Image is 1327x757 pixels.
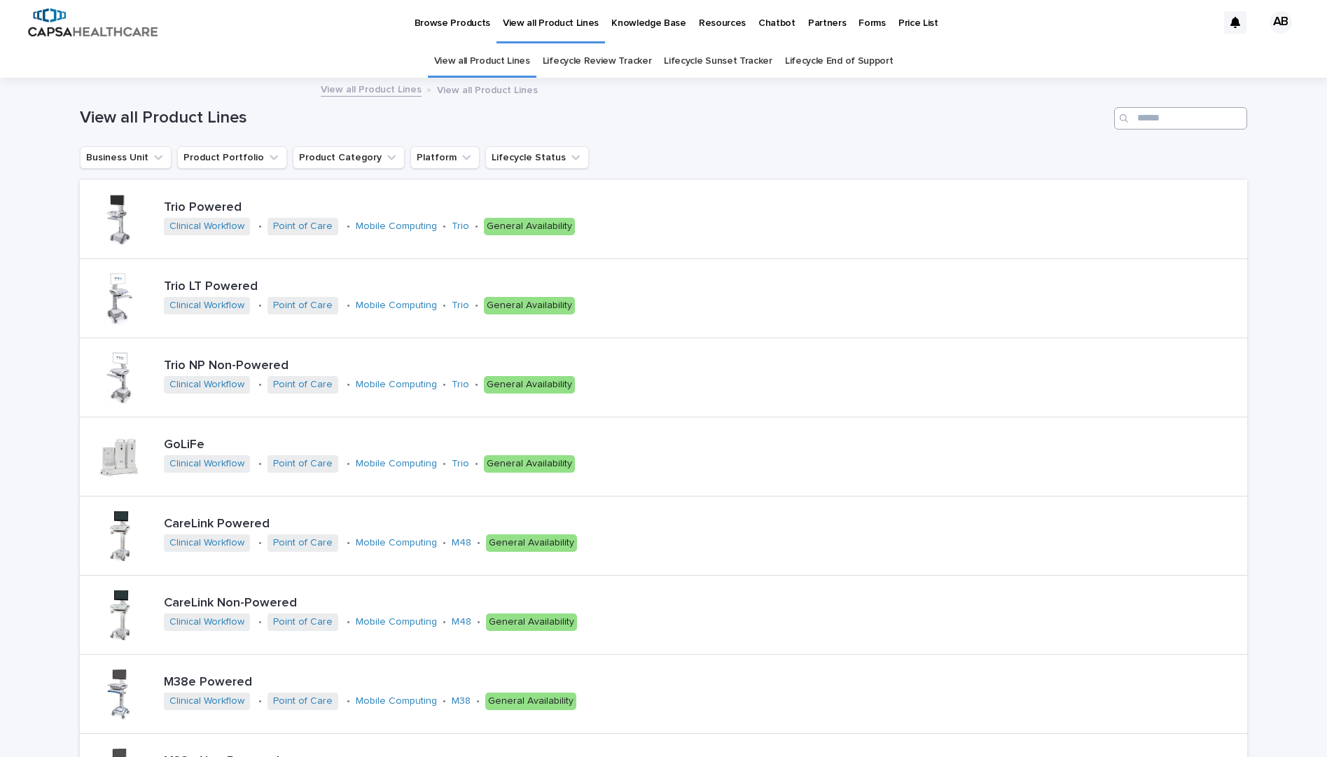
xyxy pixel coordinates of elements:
p: • [443,458,446,470]
p: Trio Powered [164,200,653,216]
p: • [347,221,350,232]
p: • [258,537,262,549]
a: Clinical Workflow [169,379,244,391]
p: • [258,300,262,312]
button: Product Category [293,146,405,169]
p: • [347,537,350,549]
a: GoLiFeClinical Workflow •Point of Care •Mobile Computing •Trio •General Availability [80,417,1248,496]
img: B5p4sRfuTuC72oLToeu7 [28,8,158,36]
a: M38 [452,695,471,707]
div: General Availability [486,534,577,552]
h1: View all Product Lines [80,108,1109,128]
a: Clinical Workflow [169,458,244,470]
div: General Availability [486,613,577,631]
a: Point of Care [273,300,333,312]
p: Trio NP Non-Powered [164,359,700,374]
p: • [443,221,446,232]
p: • [475,458,478,470]
a: Trio [452,221,469,232]
a: Lifecycle Review Tracker [543,45,652,78]
p: • [347,379,350,391]
p: View all Product Lines [437,81,538,97]
div: General Availability [485,693,576,710]
a: Clinical Workflow [169,300,244,312]
p: • [258,379,262,391]
p: • [476,695,480,707]
div: General Availability [484,455,575,473]
a: Point of Care [273,616,333,628]
a: CareLink Non-PoweredClinical Workflow •Point of Care •Mobile Computing •M48 •General Availability [80,576,1248,655]
p: • [258,221,262,232]
p: • [477,537,480,549]
div: General Availability [484,376,575,394]
p: • [258,695,262,707]
button: Lifecycle Status [485,146,589,169]
a: Trio NP Non-PoweredClinical Workflow •Point of Care •Mobile Computing •Trio •General Availability [80,338,1248,417]
a: Mobile Computing [356,458,437,470]
a: Trio PoweredClinical Workflow •Point of Care •Mobile Computing •Trio •General Availability [80,180,1248,259]
p: • [443,300,446,312]
p: • [347,458,350,470]
p: Trio LT Powered [164,279,669,295]
button: Platform [410,146,480,169]
a: Trio [452,379,469,391]
div: General Availability [484,297,575,314]
a: Mobile Computing [356,221,437,232]
p: • [347,695,350,707]
button: Product Portfolio [177,146,287,169]
div: General Availability [484,218,575,235]
a: M38e PoweredClinical Workflow •Point of Care •Mobile Computing •M38 •General Availability [80,655,1248,734]
p: • [477,616,480,628]
a: Clinical Workflow [169,695,244,707]
p: • [443,537,446,549]
a: View all Product Lines [434,45,530,78]
a: Mobile Computing [356,379,437,391]
a: Mobile Computing [356,300,437,312]
p: • [475,221,478,232]
a: Point of Care [273,537,333,549]
a: View all Product Lines [321,81,422,97]
p: • [475,300,478,312]
a: Clinical Workflow [169,616,244,628]
a: Trio [452,458,469,470]
p: • [475,379,478,391]
p: • [443,379,446,391]
a: Clinical Workflow [169,221,244,232]
p: • [443,616,446,628]
input: Search [1114,107,1247,130]
p: • [347,616,350,628]
a: M48 [452,537,471,549]
p: CareLink Non-Powered [164,596,710,611]
a: Trio LT PoweredClinical Workflow •Point of Care •Mobile Computing •Trio •General Availability [80,259,1248,338]
p: • [347,300,350,312]
a: Mobile Computing [356,695,437,707]
p: • [258,616,262,628]
a: Mobile Computing [356,537,437,549]
a: M48 [452,616,471,628]
button: Business Unit [80,146,172,169]
a: Point of Care [273,379,333,391]
p: M38e Powered [164,675,665,690]
p: • [443,695,446,707]
a: Point of Care [273,458,333,470]
a: CareLink PoweredClinical Workflow •Point of Care •Mobile Computing •M48 •General Availability [80,496,1248,576]
a: Lifecycle Sunset Tracker [664,45,772,78]
div: AB [1270,11,1292,34]
a: Clinical Workflow [169,537,244,549]
p: • [258,458,262,470]
p: CareLink Powered [164,517,683,532]
a: Point of Care [273,221,333,232]
p: GoLiFe [164,438,616,453]
a: Point of Care [273,695,333,707]
a: Lifecycle End of Support [785,45,894,78]
a: Mobile Computing [356,616,437,628]
a: Trio [452,300,469,312]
